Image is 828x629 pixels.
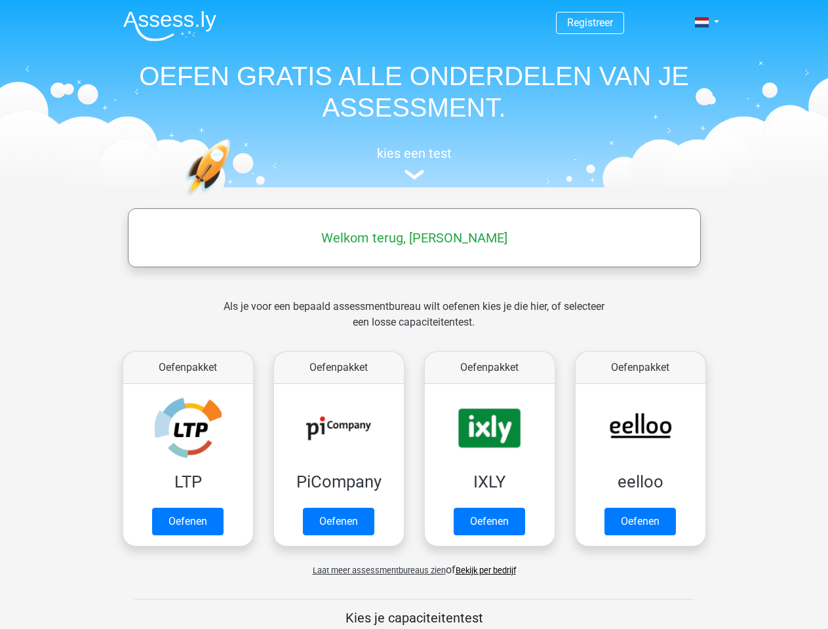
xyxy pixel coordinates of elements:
div: of [113,552,716,578]
h5: Kies je capaciteitentest [134,610,694,626]
a: Bekijk per bedrijf [456,565,516,575]
a: Oefenen [604,508,676,535]
h5: Welkom terug, [PERSON_NAME] [134,230,694,246]
h5: kies een test [113,145,716,161]
a: Oefenen [303,508,374,535]
a: Registreer [567,16,613,29]
a: Oefenen [152,508,224,535]
a: kies een test [113,145,716,180]
span: Laat meer assessmentbureaus zien [313,565,446,575]
a: Oefenen [454,508,525,535]
img: Assessly [123,10,216,41]
div: Als je voor een bepaald assessmentbureau wilt oefenen kies je die hier, of selecteer een losse ca... [213,299,615,346]
img: oefenen [185,139,281,257]
h1: OEFEN GRATIS ALLE ONDERDELEN VAN JE ASSESSMENT. [113,60,716,123]
img: assessment [404,170,424,180]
